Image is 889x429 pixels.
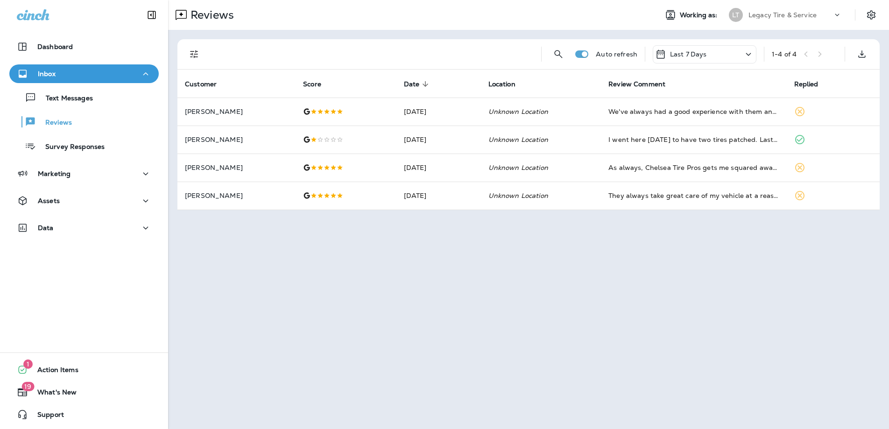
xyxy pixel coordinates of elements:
[9,64,159,83] button: Inbox
[396,182,481,210] td: [DATE]
[185,164,288,171] p: [PERSON_NAME]
[608,135,779,144] div: I went here today to have two tires patched. Last year, at another shop, I paid $20 total for two...
[185,80,217,88] span: Customer
[9,383,159,401] button: 19What's New
[748,11,817,19] p: Legacy Tire & Service
[303,80,333,88] span: Score
[185,108,288,115] p: [PERSON_NAME]
[488,163,548,172] em: Unknown Location
[9,37,159,56] button: Dashboard
[38,197,60,204] p: Assets
[28,388,77,400] span: What's New
[488,80,515,88] span: Location
[853,45,871,63] button: Export as CSV
[9,405,159,424] button: Support
[28,411,64,422] span: Support
[396,154,481,182] td: [DATE]
[488,135,548,144] em: Unknown Location
[396,126,481,154] td: [DATE]
[187,8,234,22] p: Reviews
[9,218,159,237] button: Data
[36,94,93,103] p: Text Messages
[185,80,229,88] span: Customer
[396,98,481,126] td: [DATE]
[38,70,56,77] p: Inbox
[38,224,54,232] p: Data
[608,191,779,200] div: They always take great care of my vehicle at a reasonable price.
[608,80,665,88] span: Review Comment
[772,50,797,58] div: 1 - 4 of 4
[596,50,637,58] p: Auto refresh
[185,45,204,63] button: Filters
[729,8,743,22] div: LT
[680,11,720,19] span: Working as:
[303,80,321,88] span: Score
[488,191,548,200] em: Unknown Location
[608,107,779,116] div: We've always had a good experience with them and have been taking our cars here since about 2011....
[185,192,288,199] p: [PERSON_NAME]
[21,382,34,391] span: 19
[670,50,707,58] p: Last 7 Days
[37,43,73,50] p: Dashboard
[9,164,159,183] button: Marketing
[28,366,78,377] span: Action Items
[488,80,528,88] span: Location
[23,359,33,369] span: 1
[863,7,880,23] button: Settings
[608,80,677,88] span: Review Comment
[608,163,779,172] div: As always, Chelsea Tire Pros gets me squared away and tracking straight. They haven’t gouged me o...
[36,143,105,152] p: Survey Responses
[404,80,420,88] span: Date
[794,80,818,88] span: Replied
[488,107,548,116] em: Unknown Location
[185,136,288,143] p: [PERSON_NAME]
[404,80,432,88] span: Date
[9,112,159,132] button: Reviews
[794,80,831,88] span: Replied
[549,45,568,63] button: Search Reviews
[9,136,159,156] button: Survey Responses
[9,88,159,107] button: Text Messages
[9,360,159,379] button: 1Action Items
[36,119,72,127] p: Reviews
[139,6,165,24] button: Collapse Sidebar
[9,191,159,210] button: Assets
[38,170,71,177] p: Marketing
